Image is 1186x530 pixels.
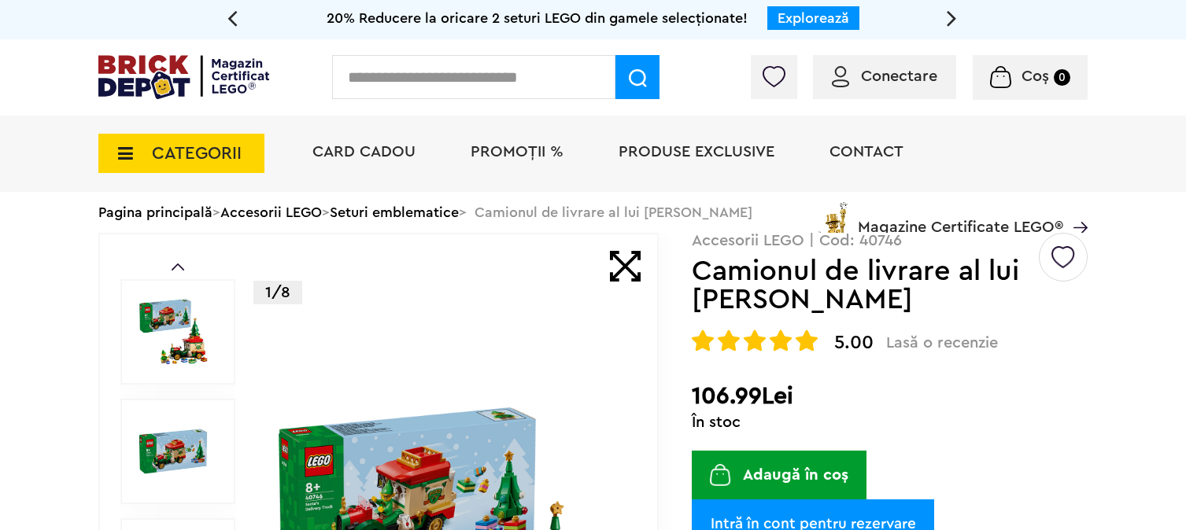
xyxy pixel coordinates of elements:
[619,144,774,160] a: Produse exclusive
[253,281,302,304] p: 1/8
[692,414,1088,430] div: În stoc
[692,257,1036,314] h1: Camionul de livrare al lui [PERSON_NAME]
[1054,69,1070,86] small: 0
[138,416,209,487] img: Camionul de livrare al lui Mos Craciun
[796,329,818,351] img: Evaluare cu stele
[152,145,242,162] span: CATEGORII
[861,68,937,84] span: Conectare
[1022,68,1049,84] span: Coș
[172,263,184,271] a: Prev
[770,329,792,351] img: Evaluare cu stele
[692,329,714,351] img: Evaluare cu stele
[471,144,563,160] a: PROMOȚII %
[886,333,998,352] span: Lasă o recenzie
[829,144,903,160] a: Contact
[692,451,866,499] button: Adaugă în coș
[327,11,748,25] span: 20% Reducere la oricare 2 seturi LEGO din gamele selecționate!
[138,296,209,367] img: Camionul de livrare al lui Mos Craciun
[832,68,937,84] a: Conectare
[718,329,740,351] img: Evaluare cu stele
[1063,199,1088,215] a: Magazine Certificate LEGO®
[778,11,849,25] a: Explorează
[834,333,874,352] span: 5.00
[692,233,1088,248] p: Accesorii LEGO | Cod: 40746
[692,382,1088,410] h2: 106.99Lei
[858,199,1063,235] span: Magazine Certificate LEGO®
[312,144,416,160] a: Card Cadou
[744,329,766,351] img: Evaluare cu stele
